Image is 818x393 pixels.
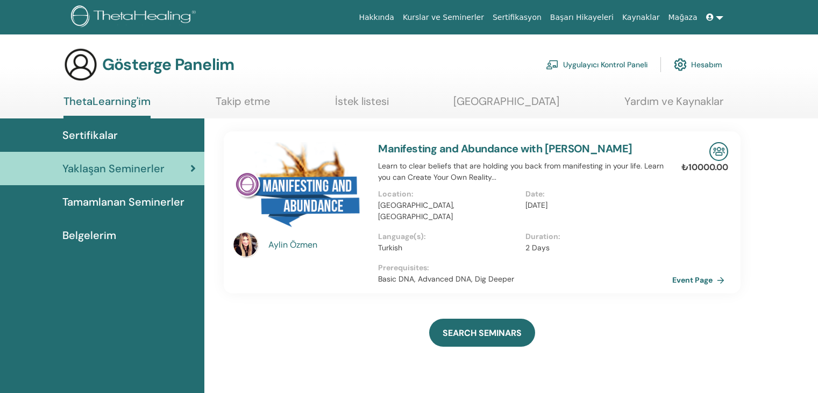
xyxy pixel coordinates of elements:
[399,8,488,27] a: Kurslar ve Seminerler
[233,142,365,235] img: Manifesting and Abundance
[378,231,518,242] p: Language(s) :
[525,231,666,242] p: Duration :
[335,94,389,108] font: İstek listesi
[664,8,701,27] a: Mağaza
[546,8,618,27] a: Başarı Hikayeleri
[674,53,722,76] a: Hesabım
[71,5,200,30] img: logo.png
[359,13,394,22] font: Hakkında
[335,95,389,116] a: İstek listesi
[62,195,184,209] font: Tamamlanan Seminerler
[233,232,259,258] img: default.jpg
[429,319,535,347] a: SEARCH SEMINARS
[550,13,614,22] font: Başarı Hikayeleri
[493,13,542,22] font: Sertifikasyon
[62,162,165,176] font: Yaklaşan Seminerler
[546,60,559,69] img: chalkboard-teacher.svg
[63,95,151,118] a: ThetaLearning'im
[624,95,723,116] a: Yardım ve Kaynaklar
[268,238,368,251] a: Aylin Özmen
[63,47,98,82] img: generic-user-icon.jpg
[525,200,666,211] p: [DATE]
[102,54,234,75] font: Gösterge Panelim
[525,188,666,200] p: Date :
[354,8,399,27] a: Hakkında
[563,60,648,70] font: Uygulayıcı Kontrol Paneli
[378,142,632,156] a: Manifesting and Abundance with [PERSON_NAME]
[618,8,664,27] a: Kaynaklar
[681,161,728,174] p: ₺10000.00
[672,272,729,288] a: Event Page
[488,8,546,27] a: Sertifikasyon
[63,94,151,108] font: ThetaLearning'im
[525,242,666,254] p: 2 Days
[378,160,672,183] p: Learn to clear beliefs that are holding you back from manifesting in your life. Learn you can Cre...
[216,95,270,116] a: Takip etme
[668,13,697,22] font: Mağaza
[378,273,672,285] p: Basic DNA, Advanced DNA, Dig Deeper
[62,128,118,142] font: Sertifikalar
[443,327,522,339] span: SEARCH SEMINARS
[378,262,672,273] p: Prerequisites :
[674,55,687,74] img: cog.svg
[453,95,559,116] a: [GEOGRAPHIC_DATA]
[709,142,728,161] img: In-Person Seminar
[403,13,484,22] font: Kurslar ve Seminerler
[546,53,648,76] a: Uygulayıcı Kontrol Paneli
[378,242,518,254] p: Turkish
[62,228,116,242] font: Belgelerim
[453,94,559,108] font: [GEOGRAPHIC_DATA]
[691,60,722,70] font: Hesabım
[378,188,518,200] p: Location :
[216,94,270,108] font: Takip etme
[378,200,518,222] p: [GEOGRAPHIC_DATA], [GEOGRAPHIC_DATA]
[622,13,660,22] font: Kaynaklar
[624,94,723,108] font: Yardım ve Kaynaklar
